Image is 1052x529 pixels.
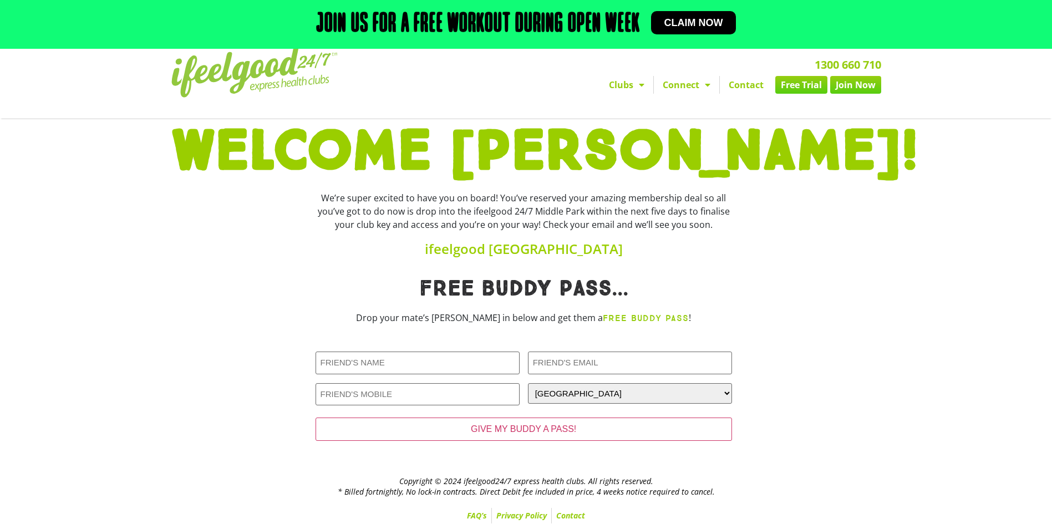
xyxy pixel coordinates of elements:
input: FRIEND'S EMAIL [528,352,732,374]
input: FRIEND'S MOBILE [316,383,520,406]
a: Privacy Policy [492,508,551,523]
strong: FREE BUDDY PASS [603,313,689,323]
div: We’re super excited to have you on board! You’ve reserved your amazing membership deal so all you... [316,191,732,231]
a: Contact [552,508,589,523]
a: Clubs [600,76,653,94]
nav: Menu [424,76,881,94]
a: Contact [720,76,773,94]
h4: ifeelgood [GEOGRAPHIC_DATA] [316,242,732,256]
h2: Join us for a free workout during open week [316,11,640,38]
nav: Menu [171,508,881,523]
a: 1300 660 710 [815,57,881,72]
a: Free Trial [775,76,827,94]
input: GIVE MY BUDDY A PASS! [316,418,732,441]
a: Join Now [830,76,881,94]
h1: WELCOME [PERSON_NAME]! [171,124,881,180]
input: FRIEND'S NAME [316,352,520,374]
span: Claim now [664,18,723,28]
p: Drop your mate’s [PERSON_NAME] in below and get them a ! [316,311,732,325]
a: Connect [654,76,719,94]
h2: Copyright © 2024 ifeelgood24/7 express health clubs. All rights reserved. * Billed fortnightly, N... [171,476,881,496]
h1: Free Buddy pass... [316,278,732,300]
a: FAQ’s [463,508,491,523]
a: Claim now [651,11,736,34]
